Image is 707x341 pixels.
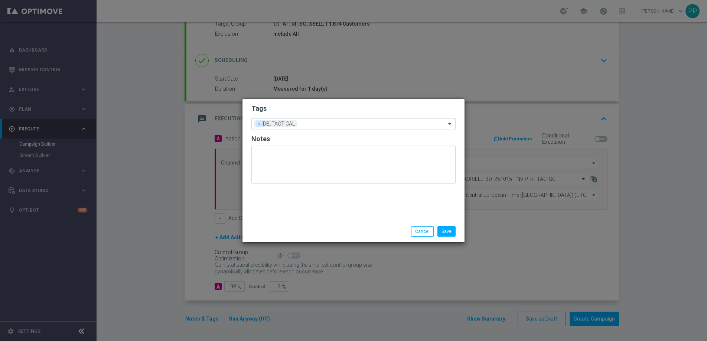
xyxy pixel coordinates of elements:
button: Save [437,226,456,237]
h2: Tags [251,104,456,113]
h2: Notes [251,134,456,143]
span: × [256,120,263,127]
ng-select: DE_TACTICAL [251,118,456,129]
span: DE_TACTICAL [261,120,297,127]
button: Cancel [411,226,434,237]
